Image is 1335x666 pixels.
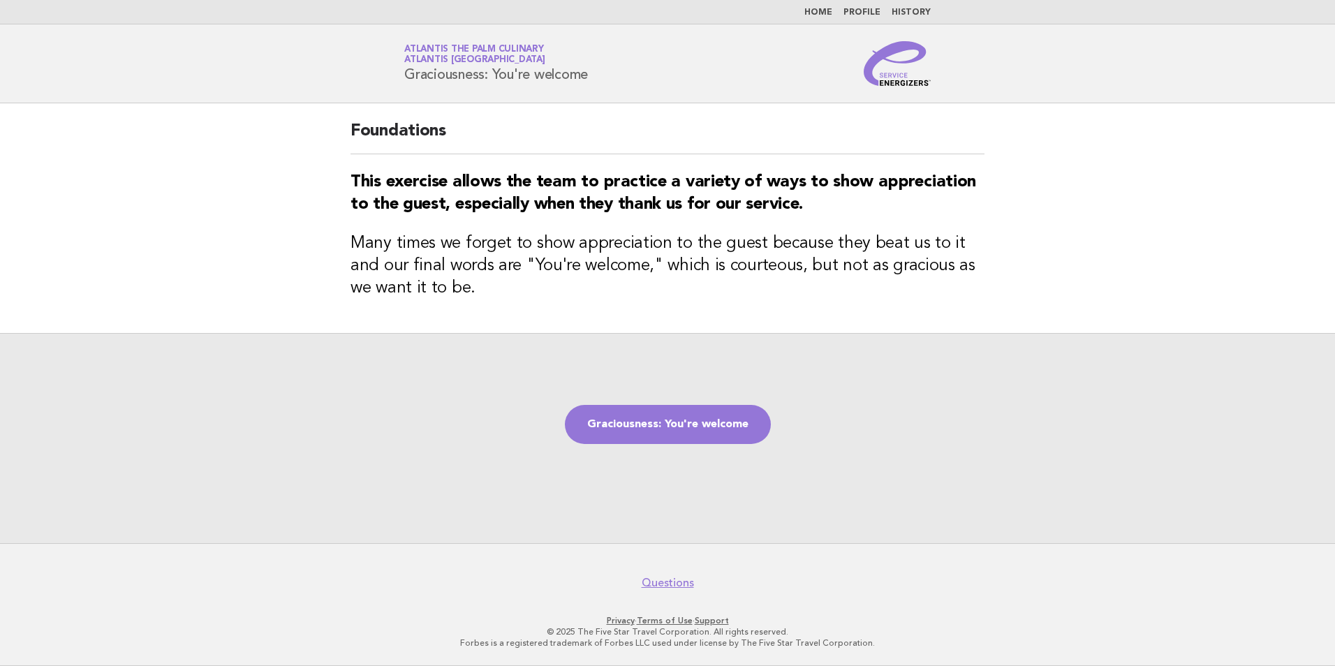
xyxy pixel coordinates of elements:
h3: Many times we forget to show appreciation to the guest because they beat us to it and our final w... [351,232,984,299]
span: Atlantis [GEOGRAPHIC_DATA] [404,56,545,65]
a: Profile [843,8,880,17]
strong: This exercise allows the team to practice a variety of ways to show appreciation to the guest, es... [351,174,976,213]
a: Graciousness: You're welcome [565,405,771,444]
p: © 2025 The Five Star Travel Corporation. All rights reserved. [240,626,1095,637]
a: Privacy [607,616,635,626]
a: Questions [642,576,694,590]
a: History [892,8,931,17]
p: · · [240,615,1095,626]
a: Terms of Use [637,616,693,626]
img: Service Energizers [864,41,931,86]
a: Support [695,616,729,626]
a: Home [804,8,832,17]
h1: Graciousness: You're welcome [404,45,588,82]
a: Atlantis The Palm CulinaryAtlantis [GEOGRAPHIC_DATA] [404,45,545,64]
h2: Foundations [351,120,984,154]
p: Forbes is a registered trademark of Forbes LLC used under license by The Five Star Travel Corpora... [240,637,1095,649]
